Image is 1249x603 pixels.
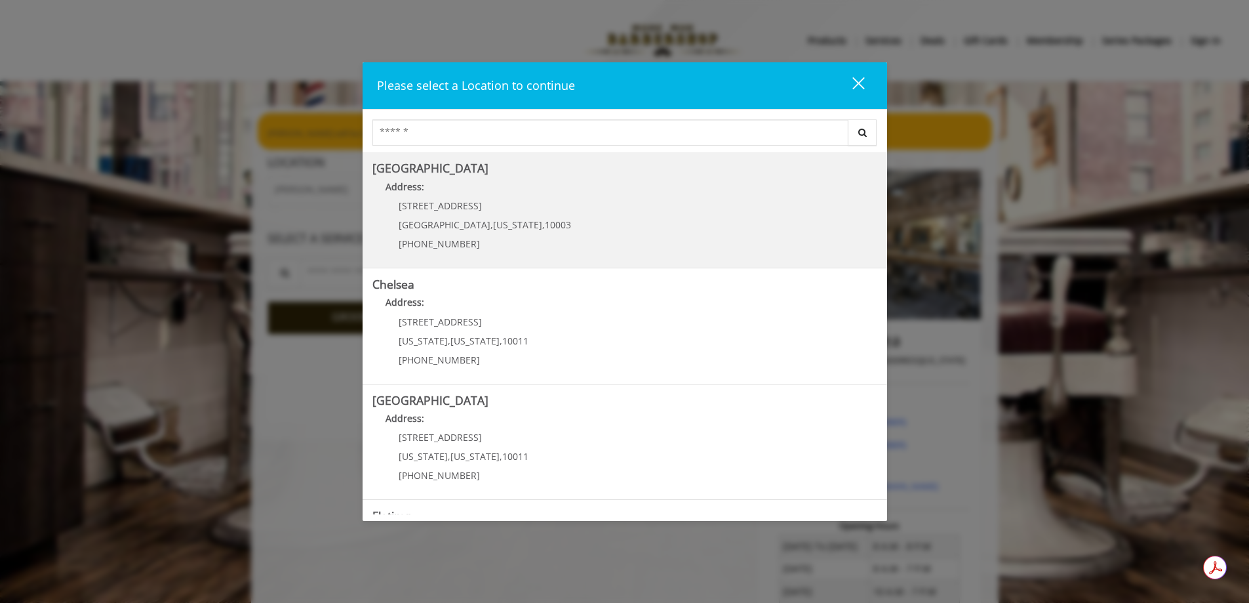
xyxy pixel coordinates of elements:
[377,77,575,93] span: Please select a Location to continue
[399,450,448,463] span: [US_STATE]
[399,335,448,347] span: [US_STATE]
[490,218,493,231] span: ,
[372,276,414,292] b: Chelsea
[545,218,571,231] span: 10003
[450,450,500,463] span: [US_STATE]
[386,412,424,425] b: Address:
[448,450,450,463] span: ,
[502,450,528,463] span: 10011
[502,335,528,347] span: 10011
[399,218,490,231] span: [GEOGRAPHIC_DATA]
[386,296,424,308] b: Address:
[372,160,488,176] b: [GEOGRAPHIC_DATA]
[450,335,500,347] span: [US_STATE]
[399,354,480,366] span: [PHONE_NUMBER]
[386,180,424,193] b: Address:
[372,508,413,524] b: Flatiron
[500,335,502,347] span: ,
[837,76,863,96] div: close dialog
[855,128,870,137] i: Search button
[399,316,482,328] span: [STREET_ADDRESS]
[372,119,848,146] input: Search Center
[399,238,480,250] span: [PHONE_NUMBER]
[542,218,545,231] span: ,
[372,392,488,408] b: [GEOGRAPHIC_DATA]
[399,469,480,482] span: [PHONE_NUMBER]
[828,72,873,99] button: close dialog
[372,119,877,152] div: Center Select
[493,218,542,231] span: [US_STATE]
[448,335,450,347] span: ,
[399,431,482,444] span: [STREET_ADDRESS]
[500,450,502,463] span: ,
[399,199,482,212] span: [STREET_ADDRESS]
